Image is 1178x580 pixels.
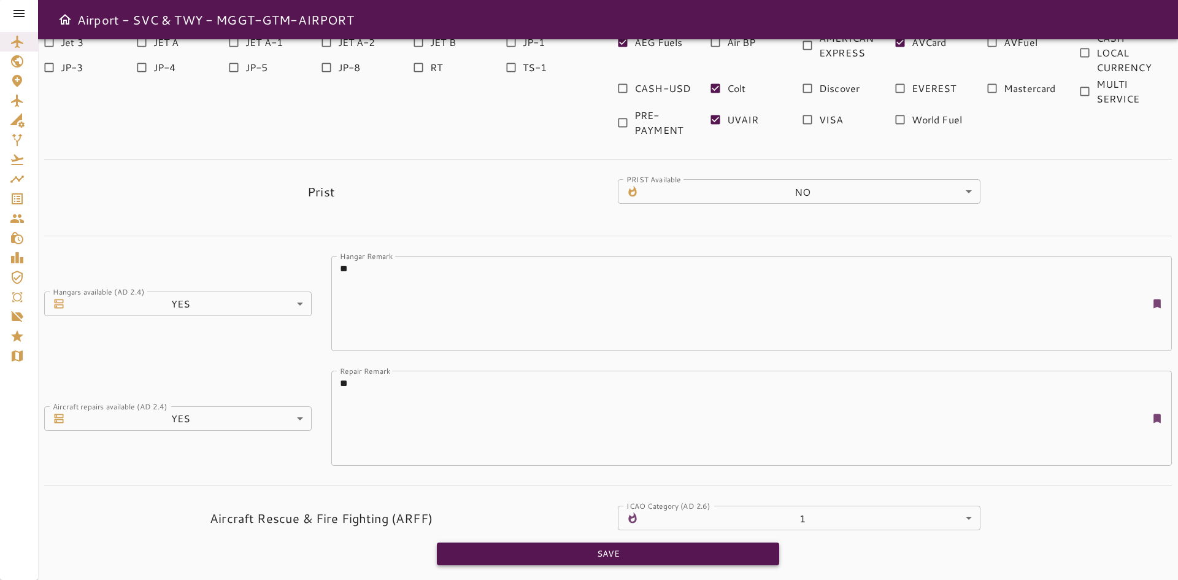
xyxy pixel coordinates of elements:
h6: Aircraft Rescue & Fire Fighting (ARFF) [210,508,433,528]
h6: Prist [307,182,335,201]
div: NO [644,179,980,204]
div: 1 [644,506,980,530]
label: ICAO Category (AD 2.6) [626,500,710,511]
h6: Airport - SVC & TWY - MGGT-GTM-AIRPORT [77,10,354,29]
span: VISA [819,112,844,127]
span: TS-1 [523,60,547,75]
span: JET B [430,35,456,50]
span: Mastercard [1004,81,1056,96]
span: AEG Fuels [634,35,682,50]
span: RT [430,60,442,75]
span: JET A-1 [245,35,283,50]
span: JP-8 [338,60,361,75]
div: YES [70,406,312,431]
span: MULTI SERVICE [1096,77,1163,106]
span: CASH-LOCAL CURRENCY [1096,31,1163,75]
span: JP-1 [523,35,545,50]
span: AMERICAN EXPRESS [819,31,885,60]
span: Jet 3 [61,35,83,50]
span: PRE-PAYMENT [634,108,701,137]
button: Save [437,543,779,565]
label: Hangar Remark [340,250,393,261]
span: UVAIR [727,112,759,127]
span: EVEREST [912,81,957,96]
button: Open drawer [53,7,77,32]
span: AVCard [912,35,947,50]
span: JP-5 [245,60,268,75]
label: PRIST Available [626,174,681,184]
span: Colt [727,81,746,96]
div: YES [70,292,312,316]
span: CASH-USD [634,81,691,96]
span: JP-3 [61,60,83,75]
span: JET A-2 [338,35,375,50]
span: Air BP [727,35,756,50]
label: Repair Remark [340,365,390,376]
span: World Fuel [912,112,963,127]
span: JP-4 [153,60,176,75]
label: Aircraft repairs available (AD 2.4) [53,401,167,411]
span: Discover [819,81,860,96]
span: JET A [153,35,179,50]
span: AVFuel [1004,35,1037,50]
label: Hangars available (AD 2.4) [53,286,144,296]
